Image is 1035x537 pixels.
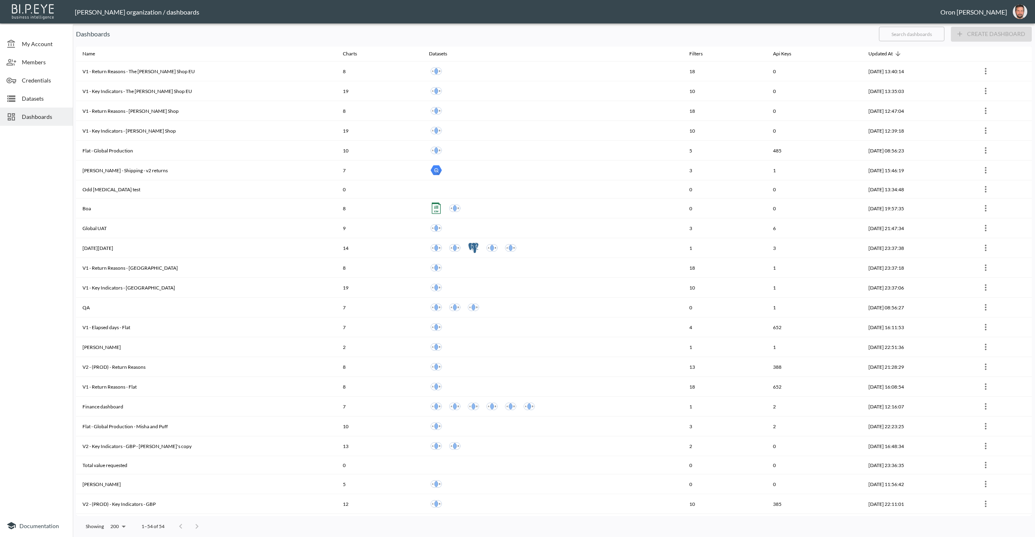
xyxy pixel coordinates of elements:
[862,180,973,199] th: 2025-09-01, 13:34:48
[468,401,479,412] img: inner join icon
[429,49,458,59] span: Datasets
[429,419,444,433] a: Flat Global - Misha and Puff + SKUSavvy
[336,218,422,238] th: 9
[683,436,767,456] th: 2
[22,40,66,48] span: My Account
[422,317,683,337] th: {"type":"div","key":null,"ref":null,"props":{"style":{"display":"flex","gap":10},"children":[{"ty...
[422,514,683,534] th: {"type":"div","key":null,"ref":null,"props":{"style":{"display":"flex","gap":10},"children":[{"ty...
[336,416,422,436] th: 10
[951,27,1032,42] span: Your plan has reached to its limit
[76,456,336,474] th: Total value requested
[773,49,802,59] span: Api Keys
[76,397,336,416] th: Finance dashboard
[973,397,1032,416] th: {"type":{"isMobxInjector":true,"displayName":"inject-with-userStore-stripeStore-dashboardsStore(O...
[422,101,683,121] th: {"type":"div","key":null,"ref":null,"props":{"style":{"display":"flex","gap":10},"children":[{"ty...
[431,321,442,333] img: inner join icon
[336,474,422,494] th: 5
[862,258,973,278] th: 2025-08-26, 23:37:18
[431,242,442,254] img: inner join icon
[431,125,442,136] img: inner join icon
[767,278,862,298] th: 1
[76,436,336,456] th: V2 - Key Indicators - GBP - Mike's copy
[683,494,767,514] th: 10
[973,161,1032,180] th: {"type":{"isMobxInjector":true,"displayName":"inject-with-userStore-stripeStore-dashboardsStore(O...
[429,477,444,491] a: Mike - gcCredit
[422,141,683,161] th: {"type":"div","key":null,"ref":null,"props":{"style":{"display":"flex","gap":10},"children":[{"ty...
[979,222,992,235] button: more
[979,380,992,393] button: more
[683,514,767,534] th: 2
[468,302,479,313] img: inner join icon
[429,320,444,334] a: Elapsed days - v1 - aggregated by day
[767,494,862,514] th: 385
[767,416,862,436] th: 2
[431,262,442,273] img: inner join icon
[683,474,767,494] th: 0
[336,278,422,298] th: 19
[422,298,683,317] th: {"type":"div","key":null,"ref":null,"props":{"style":{"display":"flex","gap":10},"children":[{"ty...
[107,521,129,532] div: 200
[979,400,992,413] button: more
[683,238,767,258] th: 1
[76,199,336,218] th: Boa
[336,161,422,180] th: 7
[10,2,57,20] img: bipeye-logo
[429,49,447,59] div: Datasets
[862,357,973,377] th: 2025-08-10, 21:28:29
[979,104,992,117] button: more
[76,416,336,436] th: Flat - Global Production - Misha and Puff
[466,241,481,255] a: Protect v1 black friday
[862,101,973,121] th: 2025-09-04, 12:47:04
[422,161,683,180] th: {"type":"div","key":null,"ref":null,"props":{"style":{"display":"flex","gap":10},"children":[{"ty...
[336,337,422,357] th: 2
[767,357,862,377] th: 388
[767,61,862,81] th: 0
[767,456,862,474] th: 0
[683,218,767,238] th: 3
[336,436,422,456] th: 13
[336,456,422,474] th: 0
[76,141,336,161] th: Flat - Global Production
[973,101,1032,121] th: {"type":{"isMobxInjector":true,"displayName":"inject-with-userStore-stripeStore-dashboardsStore(O...
[336,199,422,218] th: 8
[485,399,499,414] a: Finance - Returns v1 - Ax Paris
[689,49,703,59] div: Filters
[431,222,442,234] img: inner join icon
[142,523,165,530] p: 1–54 of 54
[973,141,1032,161] th: {"type":{"isMobxInjector":true,"displayName":"inject-with-userStore-stripeStore-dashboardsStore(O...
[862,218,973,238] th: 2025-08-27, 21:47:34
[75,8,940,16] div: [PERSON_NAME] organization / dashboards
[431,203,442,214] img: csv icon
[773,49,791,59] div: Api Keys
[422,377,683,397] th: {"type":"div","key":null,"ref":null,"props":{"style":{"display":"flex","gap":10},"children":[{"ty...
[973,377,1032,397] th: {"type":{"isMobxInjector":true,"displayName":"inject-with-userStore-stripeStore-dashboardsStore(O...
[973,258,1032,278] th: {"type":{"isMobxInjector":true,"displayName":"inject-with-userStore-stripeStore-dashboardsStore(O...
[767,238,862,258] th: 3
[979,281,992,294] button: more
[767,298,862,317] th: 1
[683,199,767,218] th: 0
[22,76,66,85] span: Credentials
[429,399,444,414] a: Finance-fulfilledAtMonth-Global
[979,459,992,471] button: more
[767,436,862,456] th: 0
[449,302,460,313] img: inner join icon
[431,66,442,77] img: inner join icon
[448,300,462,315] a: Tala UK - returned items - v1
[431,498,442,510] img: inner join icon
[862,81,973,101] th: 2025-09-04, 13:35:03
[973,199,1032,218] th: {"type":{"isMobxInjector":true,"displayName":"inject-with-userStore-stripeStore-dashboardsStore(O...
[979,85,992,97] button: more
[862,456,973,474] th: 2025-08-05, 23:36:35
[82,49,106,59] span: Name
[336,258,422,278] th: 8
[431,302,442,313] img: inner join icon
[767,101,862,121] th: 0
[429,84,444,98] a: The Frankie Shop EU - Returns Flat - v1
[422,357,683,377] th: {"type":"div","key":null,"ref":null,"props":{"style":{"display":"flex","gap":10},"children":[{"ty...
[76,121,336,141] th: V1 - Key Indicators - Frankie Shop
[862,121,973,141] th: 2025-09-04, 12:39:18
[336,494,422,514] th: 12
[336,180,422,199] th: 0
[767,141,862,161] th: 485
